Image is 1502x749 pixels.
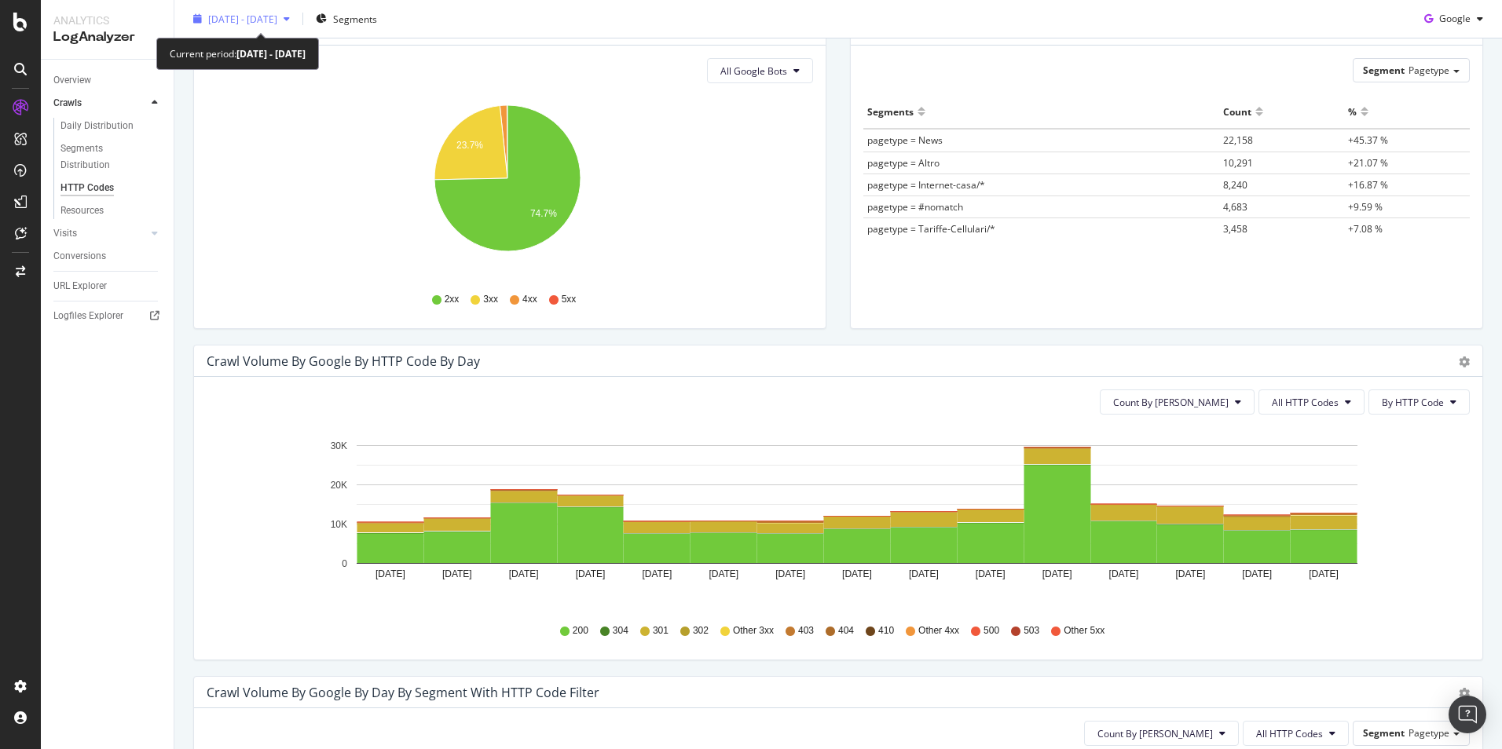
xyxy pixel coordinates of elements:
[1348,222,1383,236] span: +7.08 %
[867,99,914,124] div: Segments
[1109,568,1139,579] text: [DATE]
[1258,389,1365,415] button: All HTTP Codes
[342,558,347,569] text: 0
[1363,726,1405,740] span: Segment
[643,568,672,579] text: [DATE]
[53,13,161,28] div: Analytics
[1243,721,1349,746] button: All HTTP Codes
[775,568,805,579] text: [DATE]
[331,519,347,530] text: 10K
[867,178,985,192] span: pagetype = Internet-casa/*
[1409,726,1449,740] span: Pagetype
[60,141,163,174] a: Segments Distribution
[709,568,738,579] text: [DATE]
[53,95,147,111] a: Crawls
[1097,727,1213,740] span: Count By Day
[1439,12,1471,25] span: Google
[331,440,347,451] text: 30K
[1449,696,1486,733] div: Open Intercom Messenger
[530,208,557,219] text: 74.7%
[1223,200,1247,214] span: 4,683
[1309,568,1339,579] text: [DATE]
[1348,200,1383,214] span: +9.59 %
[483,293,498,306] span: 3xx
[1256,727,1323,740] span: All HTTP Codes
[867,133,943,147] span: pagetype = News
[1223,133,1253,147] span: 22,158
[1242,568,1272,579] text: [DATE]
[1024,624,1039,638] span: 503
[445,293,460,306] span: 2xx
[60,203,163,219] a: Resources
[1175,568,1205,579] text: [DATE]
[1363,64,1405,77] span: Segment
[456,140,483,151] text: 23.7%
[236,47,306,60] b: [DATE] - [DATE]
[53,72,91,89] div: Overview
[1223,156,1253,170] span: 10,291
[53,308,123,324] div: Logfiles Explorer
[1272,396,1339,409] span: All HTTP Codes
[509,568,539,579] text: [DATE]
[53,248,163,265] a: Conversions
[333,12,377,25] span: Segments
[720,64,787,78] span: All Google Bots
[1348,156,1388,170] span: +21.07 %
[60,118,163,134] a: Daily Distribution
[60,180,163,196] a: HTTP Codes
[1368,389,1470,415] button: By HTTP Code
[60,141,148,174] div: Segments Distribution
[60,118,134,134] div: Daily Distribution
[1100,389,1255,415] button: Count By [PERSON_NAME]
[53,248,106,265] div: Conversions
[1348,99,1357,124] div: %
[1418,6,1489,31] button: Google
[53,225,77,242] div: Visits
[733,624,774,638] span: Other 3xx
[1042,568,1072,579] text: [DATE]
[207,353,480,369] div: Crawl Volume by google by HTTP Code by Day
[867,156,940,170] span: pagetype = Altro
[53,95,82,111] div: Crawls
[984,624,999,638] span: 500
[1064,624,1105,638] span: Other 5xx
[331,480,347,491] text: 20K
[60,180,114,196] div: HTTP Codes
[53,225,147,242] a: Visits
[60,203,104,219] div: Resources
[576,568,606,579] text: [DATE]
[573,624,588,638] span: 200
[909,568,939,579] text: [DATE]
[878,624,894,638] span: 410
[53,72,163,89] a: Overview
[53,278,107,294] div: URL Explorer
[918,624,959,638] span: Other 4xx
[207,96,808,278] svg: A chart.
[522,293,537,306] span: 4xx
[208,12,277,25] span: [DATE] - [DATE]
[1348,133,1388,147] span: +45.37 %
[53,278,163,294] a: URL Explorer
[53,28,161,46] div: LogAnalyzer
[1223,178,1247,192] span: 8,240
[207,427,1458,609] svg: A chart.
[613,624,628,638] span: 304
[1409,64,1449,77] span: Pagetype
[170,45,306,63] div: Current period:
[798,624,814,638] span: 403
[1382,396,1444,409] span: By HTTP Code
[53,308,163,324] a: Logfiles Explorer
[1223,99,1251,124] div: Count
[653,624,669,638] span: 301
[375,568,405,579] text: [DATE]
[1084,721,1239,746] button: Count By [PERSON_NAME]
[867,222,995,236] span: pagetype = Tariffe-Cellulari/*
[838,624,854,638] span: 404
[693,624,709,638] span: 302
[1348,178,1388,192] span: +16.87 %
[1459,688,1470,699] div: gear
[442,568,472,579] text: [DATE]
[1459,356,1470,367] div: gear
